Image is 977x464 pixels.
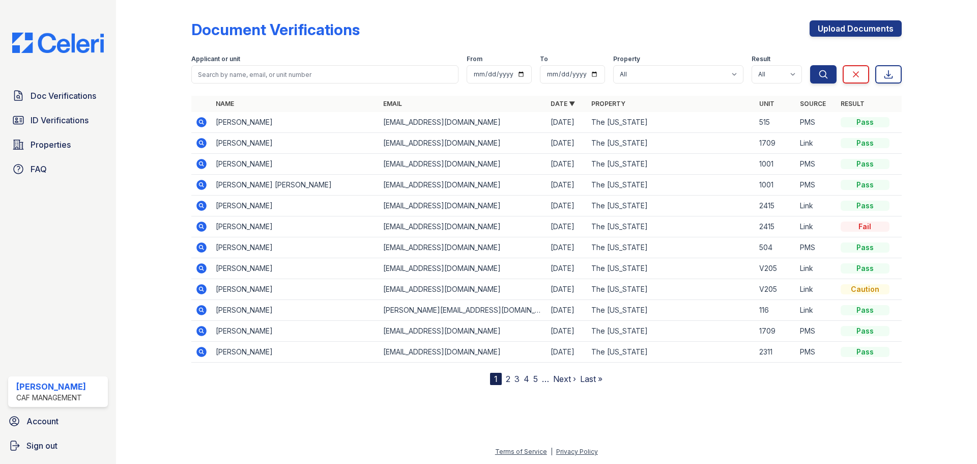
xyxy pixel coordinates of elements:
td: PMS [796,175,837,196]
td: The [US_STATE] [587,258,755,279]
td: [PERSON_NAME] [212,321,379,342]
input: Search by name, email, or unit number [191,65,458,84]
td: [DATE] [547,196,587,216]
td: 515 [755,112,796,133]
td: [PERSON_NAME] [212,216,379,237]
a: Source [800,100,826,107]
td: 116 [755,300,796,321]
span: Doc Verifications [31,90,96,102]
div: Pass [841,305,889,315]
td: 1001 [755,154,796,175]
a: 4 [524,374,529,384]
span: FAQ [31,163,47,175]
td: [PERSON_NAME][EMAIL_ADDRESS][DOMAIN_NAME] [379,300,547,321]
td: 504 [755,237,796,258]
td: [EMAIL_ADDRESS][DOMAIN_NAME] [379,154,547,175]
td: [DATE] [547,112,587,133]
a: Doc Verifications [8,86,108,106]
div: Fail [841,222,889,232]
a: Unit [759,100,774,107]
td: [PERSON_NAME] [212,279,379,300]
td: The [US_STATE] [587,196,755,216]
td: The [US_STATE] [587,175,755,196]
div: Pass [841,201,889,211]
td: [EMAIL_ADDRESS][DOMAIN_NAME] [379,342,547,363]
td: [PERSON_NAME] [212,112,379,133]
td: [DATE] [547,258,587,279]
td: The [US_STATE] [587,112,755,133]
td: [DATE] [547,154,587,175]
td: [DATE] [547,321,587,342]
td: [PERSON_NAME] [212,258,379,279]
td: [PERSON_NAME] [212,154,379,175]
td: [DATE] [547,216,587,237]
td: PMS [796,321,837,342]
a: Date ▼ [551,100,575,107]
td: 2311 [755,342,796,363]
td: [PERSON_NAME] [PERSON_NAME] [212,175,379,196]
label: To [540,55,548,63]
span: Account [26,415,59,427]
a: Name [216,100,234,107]
a: Last » [580,374,602,384]
td: 1709 [755,133,796,154]
td: PMS [796,154,837,175]
td: [DATE] [547,342,587,363]
td: V205 [755,258,796,279]
label: Property [613,55,640,63]
td: [PERSON_NAME] [212,342,379,363]
td: PMS [796,342,837,363]
td: [EMAIL_ADDRESS][DOMAIN_NAME] [379,321,547,342]
td: [DATE] [547,279,587,300]
span: Properties [31,139,71,151]
td: The [US_STATE] [587,342,755,363]
a: Upload Documents [810,20,902,37]
td: The [US_STATE] [587,216,755,237]
a: Account [4,411,112,431]
label: From [467,55,482,63]
td: Link [796,279,837,300]
td: [EMAIL_ADDRESS][DOMAIN_NAME] [379,237,547,258]
td: [EMAIL_ADDRESS][DOMAIN_NAME] [379,196,547,216]
a: Result [841,100,865,107]
td: 2415 [755,216,796,237]
td: The [US_STATE] [587,279,755,300]
td: [DATE] [547,175,587,196]
td: [EMAIL_ADDRESS][DOMAIN_NAME] [379,175,547,196]
td: [PERSON_NAME] [212,237,379,258]
div: | [551,448,553,455]
td: V205 [755,279,796,300]
div: Pass [841,180,889,190]
div: Pass [841,263,889,274]
td: [PERSON_NAME] [212,300,379,321]
td: [DATE] [547,237,587,258]
div: Pass [841,138,889,148]
td: Link [796,300,837,321]
td: [EMAIL_ADDRESS][DOMAIN_NAME] [379,133,547,154]
a: 2 [506,374,510,384]
td: The [US_STATE] [587,321,755,342]
a: Terms of Service [495,448,547,455]
td: Link [796,258,837,279]
div: CAF Management [16,393,86,403]
td: [PERSON_NAME] [212,196,379,216]
td: The [US_STATE] [587,300,755,321]
a: ID Verifications [8,110,108,130]
a: FAQ [8,159,108,179]
div: Pass [841,117,889,127]
div: Pass [841,242,889,253]
a: 3 [514,374,520,384]
div: Pass [841,159,889,169]
a: Email [383,100,402,107]
div: Pass [841,326,889,336]
a: Sign out [4,435,112,456]
td: PMS [796,237,837,258]
td: Link [796,133,837,154]
div: Pass [841,347,889,357]
td: Link [796,216,837,237]
span: … [542,373,549,385]
a: Property [591,100,625,107]
img: CE_Logo_Blue-a8612792a0a2168367f1c8372b55b34899dd931a85d93a1a3d3e32e68fde9ad4.png [4,33,112,53]
a: Next › [553,374,576,384]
